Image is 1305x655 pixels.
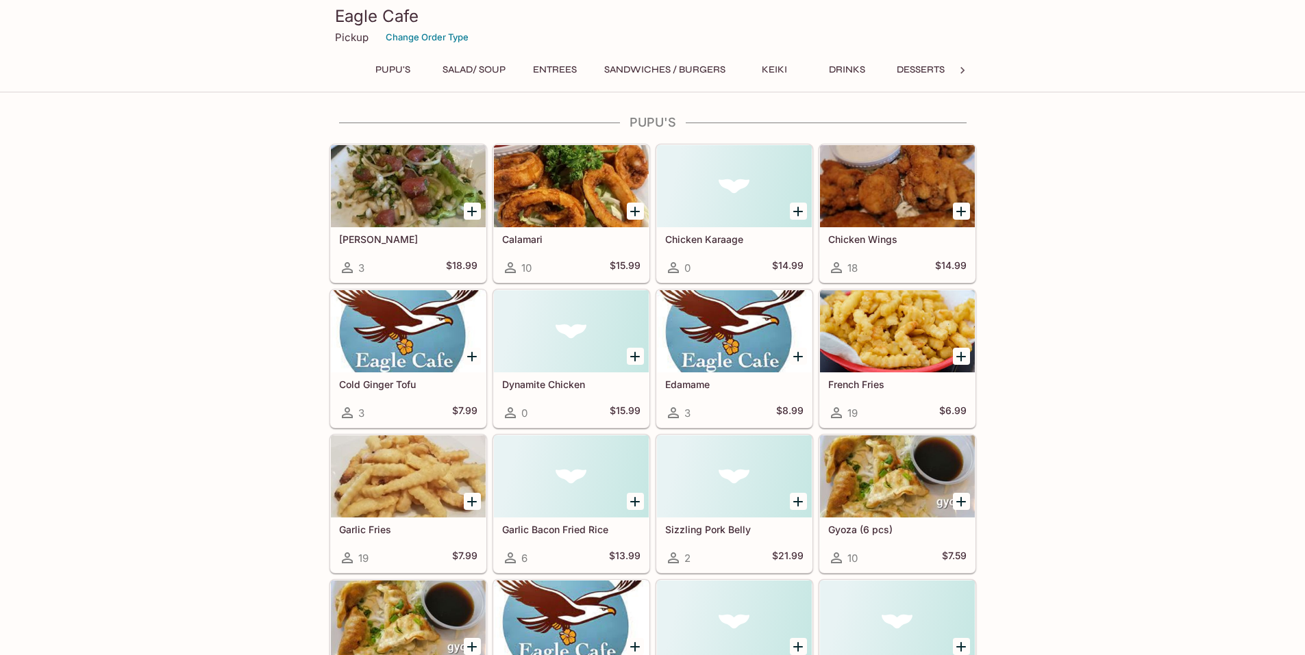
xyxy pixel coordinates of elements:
[358,261,364,274] span: 3
[464,348,481,365] button: Add Cold Ginger Tofu
[953,203,970,220] button: Add Chicken Wings
[331,435,486,517] div: Garlic Fries
[889,60,952,79] button: Desserts
[942,550,967,566] h5: $7.59
[657,290,812,372] div: Edamame
[452,550,477,566] h5: $7.99
[521,407,527,420] span: 0
[330,144,486,283] a: [PERSON_NAME]3$18.99
[446,259,477,276] h5: $18.99
[744,60,806,79] button: Keiki
[819,290,975,428] a: French Fries19$6.99
[656,144,812,283] a: Chicken Karaage0$14.99
[335,5,971,27] h3: Eagle Cafe
[493,144,649,283] a: Calamari10$15.99
[935,259,967,276] h5: $14.99
[493,435,649,573] a: Garlic Bacon Fried Rice6$13.99
[380,27,475,48] button: Change Order Type
[953,348,970,365] button: Add French Fries
[610,259,641,276] h5: $15.99
[358,407,364,420] span: 3
[609,550,641,566] h5: $13.99
[772,550,804,566] h5: $21.99
[339,524,477,535] h5: Garlic Fries
[828,233,967,245] h5: Chicken Wings
[656,290,812,428] a: Edamame3$8.99
[657,145,812,227] div: Chicken Karaage
[335,31,369,44] p: Pickup
[790,348,807,365] button: Add Edamame
[828,378,967,390] h5: French Fries
[494,290,649,372] div: Dynamite Chicken
[817,60,878,79] button: Drinks
[627,203,644,220] button: Add Calamari
[819,435,975,573] a: Gyoza (6 pcs)10$7.59
[953,493,970,510] button: Add Gyoza (6 pcs)
[828,524,967,535] h5: Gyoza (6 pcs)
[330,290,486,428] a: Cold Ginger Tofu3$7.99
[684,407,691,420] span: 3
[521,261,532,274] span: 10
[464,203,481,220] button: Add Ahi Poke
[790,493,807,510] button: Add Sizzling Pork Belly
[494,435,649,517] div: Garlic Bacon Fried Rice
[610,404,641,421] h5: $15.99
[939,404,967,421] h5: $6.99
[464,493,481,510] button: Add Garlic Fries
[521,552,527,565] span: 6
[494,145,649,227] div: Calamari
[331,290,486,372] div: Cold Ginger Tofu
[953,638,970,655] button: Add Fried Noodle Chicken Combo
[819,144,975,283] a: Chicken Wings18$14.99
[502,524,641,535] h5: Garlic Bacon Fried Rice
[362,60,424,79] button: Pupu's
[464,638,481,655] button: Add Gyoza (12 pcs)
[772,259,804,276] h5: $14.99
[452,404,477,421] h5: $7.99
[847,407,858,420] span: 19
[330,115,976,130] h4: Pupu's
[665,233,804,245] h5: Chicken Karaage
[627,493,644,510] button: Add Garlic Bacon Fried Rice
[820,145,975,227] div: Chicken Wings
[847,552,858,565] span: 10
[331,145,486,227] div: Ahi Poke
[493,290,649,428] a: Dynamite Chicken0$15.99
[820,435,975,517] div: Gyoza (6 pcs)
[524,60,586,79] button: Entrees
[435,60,513,79] button: Salad/ Soup
[847,261,858,274] span: 18
[597,60,733,79] button: Sandwiches / Burgers
[656,435,812,573] a: Sizzling Pork Belly2$21.99
[657,435,812,517] div: Sizzling Pork Belly
[820,290,975,372] div: French Fries
[684,261,691,274] span: 0
[627,348,644,365] button: Add Dynamite Chicken
[776,404,804,421] h5: $8.99
[790,638,807,655] button: Add New York Steak
[684,552,691,565] span: 2
[627,638,644,655] button: Add Fried Noodles
[502,378,641,390] h5: Dynamite Chicken
[665,378,804,390] h5: Edamame
[358,552,369,565] span: 19
[790,203,807,220] button: Add Chicken Karaage
[665,524,804,535] h5: Sizzling Pork Belly
[330,435,486,573] a: Garlic Fries19$7.99
[339,233,477,245] h5: [PERSON_NAME]
[502,233,641,245] h5: Calamari
[339,378,477,390] h5: Cold Ginger Tofu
